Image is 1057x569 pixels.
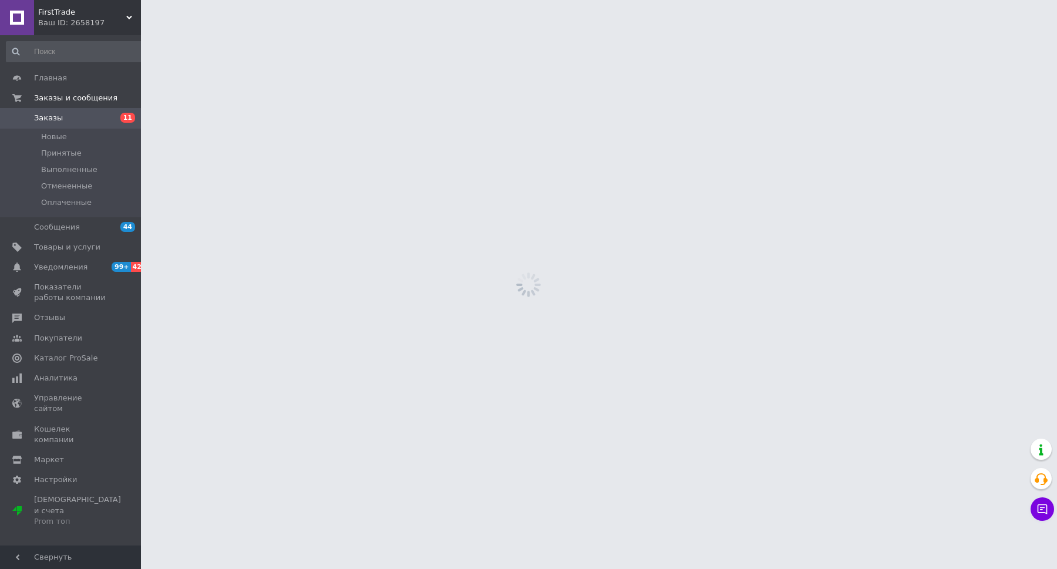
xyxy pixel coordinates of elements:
[41,132,67,142] span: Новые
[34,333,82,344] span: Покупатели
[112,262,131,272] span: 99+
[34,494,121,527] span: [DEMOGRAPHIC_DATA] и счета
[34,312,65,323] span: Отзывы
[34,516,121,527] div: Prom топ
[34,282,109,303] span: Показатели работы компании
[34,113,63,123] span: Заказы
[1031,497,1054,521] button: Чат с покупателем
[38,18,141,28] div: Ваш ID: 2658197
[34,262,87,272] span: Уведомления
[120,113,135,123] span: 11
[34,424,109,445] span: Кошелек компании
[34,93,117,103] span: Заказы и сообщения
[34,222,80,233] span: Сообщения
[38,7,126,18] span: FirstTrade
[6,41,147,62] input: Поиск
[41,148,82,159] span: Принятые
[34,353,97,363] span: Каталог ProSale
[34,373,78,383] span: Аналитика
[34,454,64,465] span: Маркет
[34,242,100,252] span: Товары и услуги
[41,164,97,175] span: Выполненные
[34,73,67,83] span: Главная
[41,181,92,191] span: Отмененные
[34,393,109,414] span: Управление сайтом
[34,474,77,485] span: Настройки
[120,222,135,232] span: 44
[41,197,92,208] span: Оплаченные
[131,262,144,272] span: 42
